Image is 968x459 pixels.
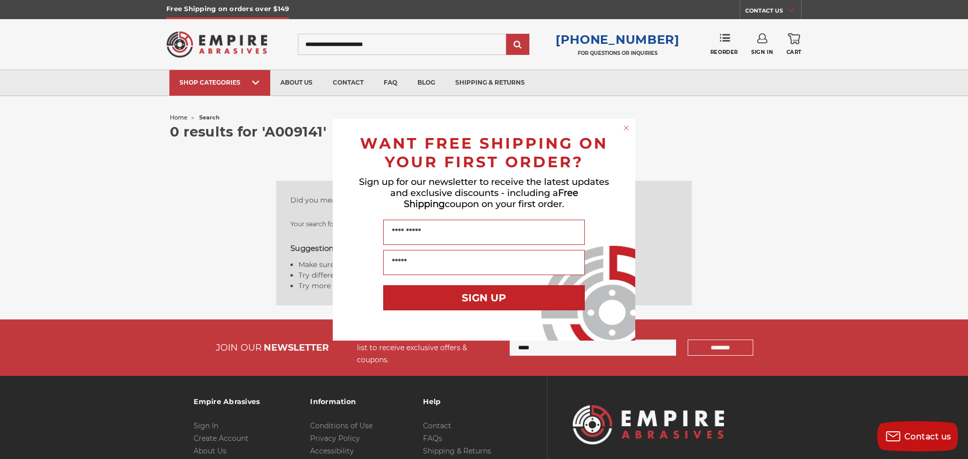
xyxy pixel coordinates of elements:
[404,187,578,210] span: Free Shipping
[359,176,609,210] span: Sign up for our newsletter to receive the latest updates and exclusive discounts - including a co...
[904,432,951,441] span: Contact us
[877,421,958,451] button: Contact us
[383,285,585,310] button: SIGN UP
[621,123,631,133] button: Close dialog
[360,134,608,171] span: WANT FREE SHIPPING ON YOUR FIRST ORDER?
